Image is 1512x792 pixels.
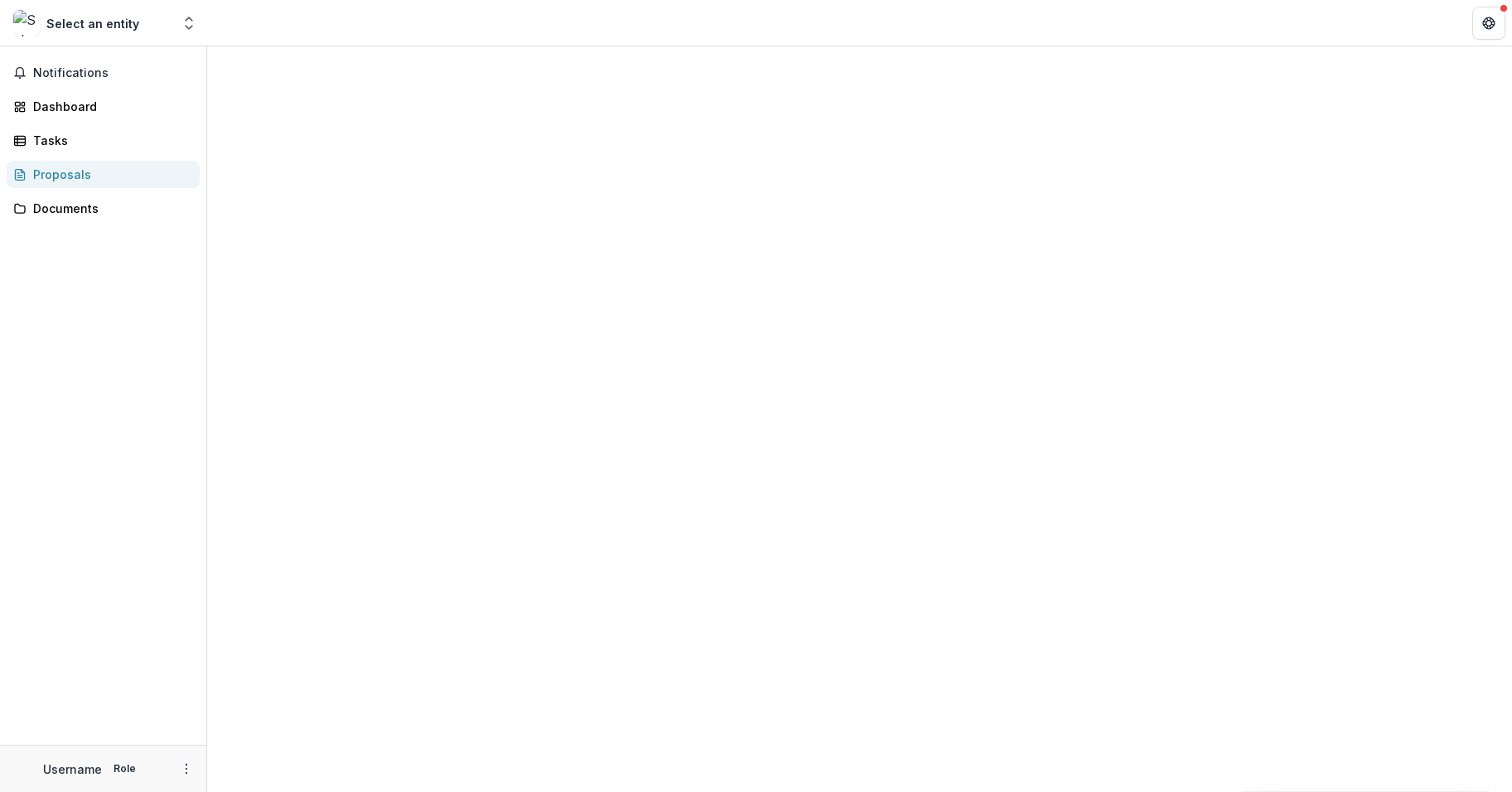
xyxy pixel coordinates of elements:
a: Tasks [7,127,200,154]
div: Select an entity [46,15,139,32]
a: Proposals [7,161,200,188]
div: Tasks [33,132,186,149]
button: Notifications [7,60,200,86]
button: Get Help [1472,7,1505,40]
img: Select an entity [13,10,40,36]
a: Dashboard [7,93,200,120]
p: Username [43,761,102,778]
p: Role [109,761,141,776]
button: More [176,759,196,779]
span: Notifications [33,66,193,80]
div: Dashboard [33,98,186,115]
button: Open entity switcher [177,7,200,40]
a: Documents [7,195,200,222]
div: Documents [33,200,186,217]
div: Proposals [33,166,186,183]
